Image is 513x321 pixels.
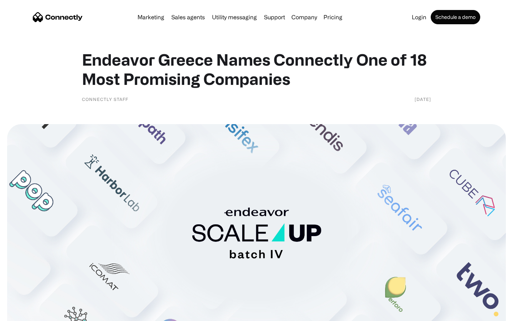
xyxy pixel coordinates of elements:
[209,14,260,20] a: Utility messaging
[14,309,43,319] ul: Language list
[291,12,317,22] div: Company
[7,309,43,319] aside: Language selected: English
[82,96,128,103] div: Connectly Staff
[321,14,345,20] a: Pricing
[82,50,431,88] h1: Endeavor Greece Names Connectly One of 18 Most Promising Companies
[33,12,83,22] a: home
[169,14,208,20] a: Sales agents
[261,14,288,20] a: Support
[289,12,319,22] div: Company
[135,14,167,20] a: Marketing
[415,96,431,103] div: [DATE]
[409,14,429,20] a: Login
[431,10,480,24] a: Schedule a demo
